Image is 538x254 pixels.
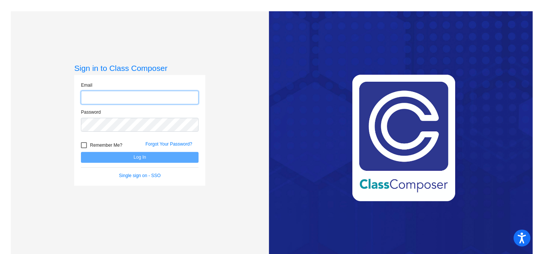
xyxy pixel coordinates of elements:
[81,82,92,89] label: Email
[90,141,122,150] span: Remember Me?
[119,173,161,178] a: Single sign on - SSO
[74,63,205,73] h3: Sign in to Class Composer
[81,152,199,163] button: Log In
[145,141,192,147] a: Forgot Your Password?
[81,109,101,116] label: Password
